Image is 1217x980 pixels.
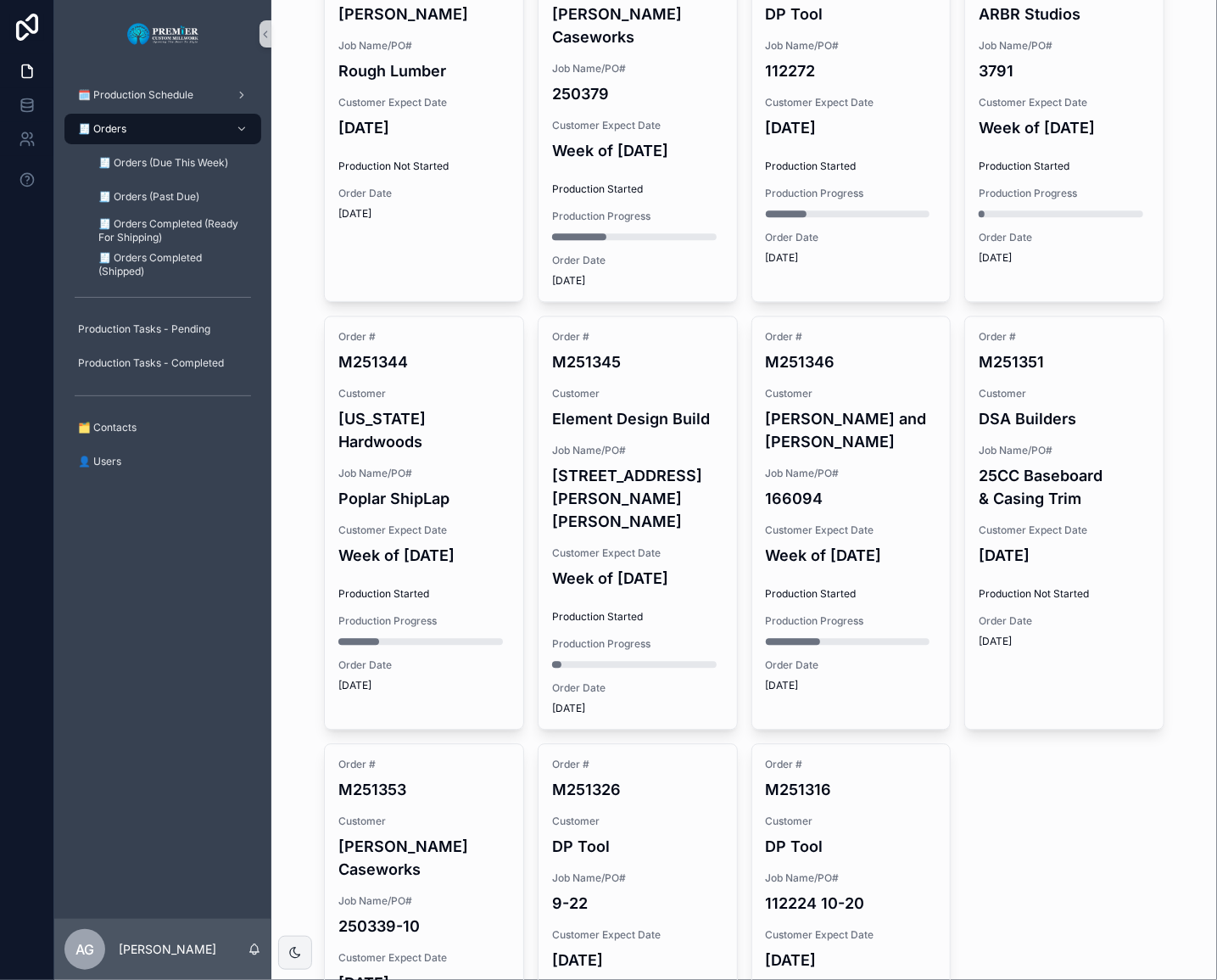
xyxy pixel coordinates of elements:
h4: 25CC Baseboard & Casing Trim [979,464,1150,510]
h4: Element Design Build [552,407,723,430]
span: 🗂️ Contacts [78,421,137,434]
h4: M251353 [338,778,510,801]
a: 👤 Users [64,446,261,477]
a: 🗓️ Production Schedule [64,80,261,110]
div: scrollable content [54,68,271,499]
span: [DATE] [338,207,510,221]
a: Production Tasks - Pending [64,314,261,344]
span: Job Name/PO# [979,444,1150,457]
span: Customer Expect Date [552,546,723,560]
a: Order #M251345CustomerElement Design BuildJob Name/PO#[STREET_ADDRESS][PERSON_NAME][PERSON_NAME]C... [538,316,738,730]
span: Production Not Started [979,587,1150,601]
span: [DATE] [766,679,937,692]
h4: [STREET_ADDRESS][PERSON_NAME][PERSON_NAME] [552,464,723,533]
span: Job Name/PO# [979,39,1150,53]
h4: [PERSON_NAME] and [PERSON_NAME] [766,407,937,453]
h4: Week of [DATE] [338,544,510,567]
h4: 3791 [979,59,1150,82]
span: Customer Expect Date [979,96,1150,109]
a: Production Tasks - Completed [64,348,261,378]
img: App logo [126,20,200,48]
span: Customer Expect Date [979,524,1150,537]
span: Job Name/PO# [552,444,723,457]
h4: DP Tool [552,835,723,858]
span: Order Date [766,658,937,672]
h4: [DATE] [552,949,723,972]
h4: [DATE] [766,116,937,139]
span: Customer [979,387,1150,400]
h4: Rough Lumber [338,59,510,82]
a: Order #M251344Customer[US_STATE] HardwoodsJob Name/PO#Poplar ShipLapCustomer Expect DateWeek of [... [324,316,524,730]
span: Order # [338,330,510,344]
span: 🗓️ Production Schedule [78,88,193,102]
span: Job Name/PO# [338,39,510,53]
span: Customer Expect Date [766,928,937,942]
h4: [PERSON_NAME] Caseworks [552,3,723,48]
span: [DATE] [338,679,510,692]
h4: M251351 [979,350,1150,373]
span: 🧾 Orders (Due This Week) [98,156,228,170]
span: Order # [979,330,1150,344]
span: Customer [338,815,510,828]
span: [DATE] [552,274,723,288]
h4: [PERSON_NAME] [338,3,510,25]
span: AG [75,939,94,960]
h4: Week of [DATE] [766,544,937,567]
span: Production Progress [766,187,937,200]
p: [PERSON_NAME] [119,941,216,958]
span: Customer Expect Date [338,524,510,537]
span: [DATE] [979,251,1150,265]
h4: DP Tool [766,3,937,25]
h4: Poplar ShipLap [338,487,510,510]
span: Customer Expect Date [766,524,937,537]
span: Production Progress [338,614,510,628]
span: Customer Expect Date [338,951,510,965]
span: Production Progress [979,187,1150,200]
span: [DATE] [766,251,937,265]
span: [DATE] [979,635,1150,648]
span: Order Date [552,681,723,695]
span: Production Started [552,610,723,624]
a: Order #M251346Customer[PERSON_NAME] and [PERSON_NAME]Job Name/PO#166094Customer Expect DateWeek o... [751,316,952,730]
span: Order # [766,330,937,344]
span: Job Name/PO# [338,894,510,908]
a: 🧾 Orders (Due This Week) [85,148,261,178]
h4: Week of [DATE] [552,567,723,590]
a: 🧾 Orders [64,114,261,144]
span: Customer [552,815,723,828]
span: Production Tasks - Completed [78,356,224,370]
h4: 112224 10-20 [766,892,937,915]
a: 🧾 Orders (Past Due) [85,182,261,212]
h4: 112272 [766,59,937,82]
a: 🧾 Orders Completed (Ready For Shipping) [85,216,261,246]
span: Order Date [979,231,1150,244]
a: Order #M251351CustomerDSA BuildersJob Name/PO#25CC Baseboard & Casing TrimCustomer Expect Date[DA... [964,316,1164,730]
h4: DP Tool [766,835,937,858]
a: 🗂️ Contacts [64,412,261,443]
h4: ARBR Studios [979,3,1150,25]
span: Customer Expect Date [338,96,510,109]
h4: M251346 [766,350,937,373]
span: 🧾 Orders Completed (Shipped) [98,251,244,278]
span: Order # [338,758,510,771]
span: 🧾 Orders [78,122,126,136]
h4: 9-22 [552,892,723,915]
span: Job Name/PO# [552,62,723,76]
h4: M251345 [552,350,723,373]
span: Customer Expect Date [552,928,723,942]
span: Customer [338,387,510,400]
h4: [US_STATE] Hardwoods [338,407,510,453]
span: Order Date [979,614,1150,628]
span: 👤 Users [78,455,121,468]
span: Production Started [766,160,937,173]
span: Order Date [766,231,937,244]
span: Job Name/PO# [766,39,937,53]
span: Job Name/PO# [552,871,723,885]
h4: [DATE] [766,949,937,972]
h4: Week of [DATE] [979,116,1150,139]
span: 🧾 Orders Completed (Ready For Shipping) [98,217,244,244]
span: Customer [766,815,937,828]
span: 🧾 Orders (Past Due) [98,190,199,204]
span: Production Started [766,587,937,601]
span: [DATE] [552,702,723,715]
